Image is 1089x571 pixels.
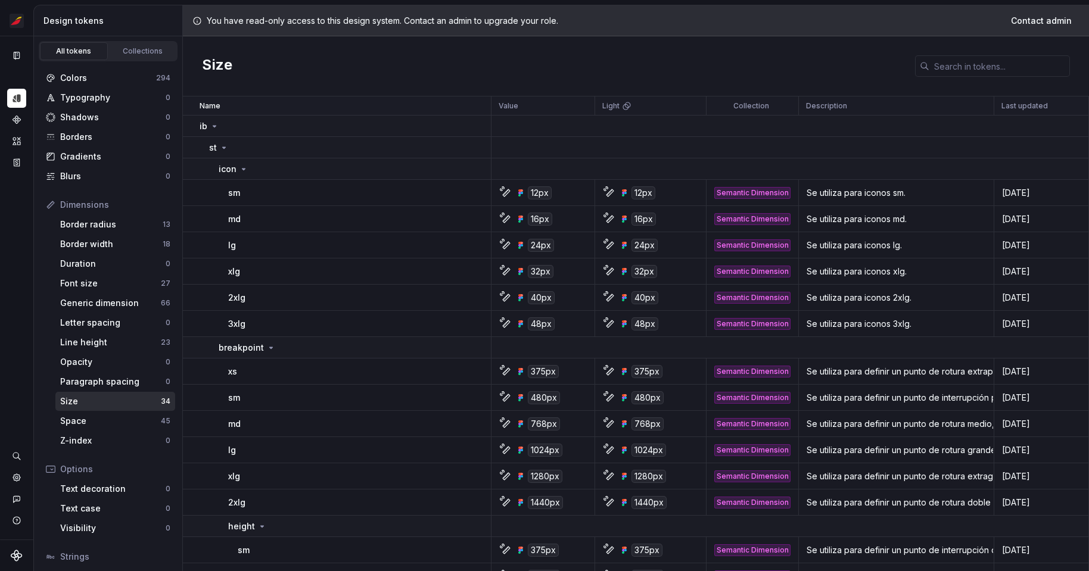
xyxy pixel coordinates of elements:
div: Se utiliza para definir un punto de rotura extragrande, que es la anchura mínima a la que se apli... [799,470,993,482]
div: Font size [60,277,161,289]
button: Search ⌘K [7,447,26,466]
div: 13 [163,220,170,229]
a: Gradients0 [41,147,175,166]
div: Se utiliza para definir un punto de interrupción de altura pequeño, que es la altura mínima a la ... [799,544,993,556]
div: 1024px [631,444,666,457]
div: 48px [631,317,658,330]
div: 375px [631,544,662,557]
a: Z-index0 [55,431,175,450]
div: 375px [631,365,662,378]
div: 480px [631,391,664,404]
div: 24px [631,239,658,252]
a: Text case0 [55,499,175,518]
p: st [209,142,217,154]
p: lg [228,444,236,456]
a: Font size27 [55,274,175,293]
p: ib [200,120,207,132]
a: Borders0 [41,127,175,146]
p: xlg [228,266,240,277]
p: breakpoint [219,342,264,354]
div: Options [60,463,170,475]
p: icon [219,163,237,175]
div: [DATE] [995,418,1088,430]
p: Name [200,101,220,111]
a: Text decoration0 [55,479,175,498]
div: Opacity [60,356,166,368]
div: Z-index [60,435,166,447]
div: Design tokens [7,89,26,108]
a: Assets [7,132,26,151]
div: Se utiliza para definir un punto de rotura grande, que es la anchura mínima a la que se aplica un... [799,444,993,456]
div: Line height [60,336,161,348]
div: Size [60,395,161,407]
div: Dimensions [60,199,170,211]
div: Visibility [60,522,166,534]
div: Blurs [60,170,166,182]
button: Contact support [7,489,26,508]
div: Semantic Dimension [714,266,790,277]
a: Paragraph spacing0 [55,372,175,391]
div: 23 [161,338,170,347]
div: [DATE] [995,544,1088,556]
a: Blurs0 [41,167,175,186]
div: 0 [166,132,170,142]
div: 0 [166,113,170,122]
div: 0 [166,484,170,494]
div: [DATE] [995,366,1088,377]
div: 0 [166,259,170,269]
p: sm [238,544,250,556]
p: sm [228,187,240,199]
div: [DATE] [995,292,1088,304]
a: Size34 [55,392,175,411]
div: [DATE] [995,318,1088,330]
div: Semantic Dimension [714,544,790,556]
div: Paragraph spacing [60,376,166,388]
div: 12px [528,186,552,199]
p: Light [602,101,620,111]
div: Duration [60,258,166,270]
div: All tokens [44,46,104,56]
div: 18 [163,239,170,249]
a: Storybook stories [7,153,26,172]
p: xs [228,366,237,377]
a: Typography0 [41,88,175,107]
div: Semantic Dimension [714,470,790,482]
div: 48px [528,317,555,330]
div: Design tokens [43,15,178,27]
div: 40px [631,291,658,304]
div: 12px [631,186,655,199]
div: 0 [166,171,170,181]
div: Se utiliza para definir un punto de rotura doble extra grande, que es la anchura mínima a la que ... [799,497,993,508]
div: 16px [528,213,552,226]
a: Line height23 [55,333,175,352]
p: Collection [733,101,769,111]
a: Border width18 [55,235,175,254]
a: Duration0 [55,254,175,273]
div: 0 [166,523,170,533]
p: Value [499,101,518,111]
div: Shadows [60,111,166,123]
div: 45 [161,416,170,426]
div: Space [60,415,161,427]
div: 0 [166,436,170,445]
a: Colors294 [41,68,175,88]
div: 1440px [528,496,563,509]
div: 40px [528,291,555,304]
div: [DATE] [995,392,1088,404]
div: Settings [7,468,26,487]
p: You have read-only access to this design system. Contact an admin to upgrade your role. [207,15,558,27]
div: Letter spacing [60,317,166,329]
div: Semantic Dimension [714,392,790,404]
div: 480px [528,391,560,404]
div: [DATE] [995,239,1088,251]
div: Borders [60,131,166,143]
a: Documentation [7,46,26,65]
p: lg [228,239,236,251]
div: Generic dimension [60,297,161,309]
div: 375px [528,544,559,557]
div: 32px [528,265,553,278]
div: Colors [60,72,156,84]
a: Opacity0 [55,352,175,372]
